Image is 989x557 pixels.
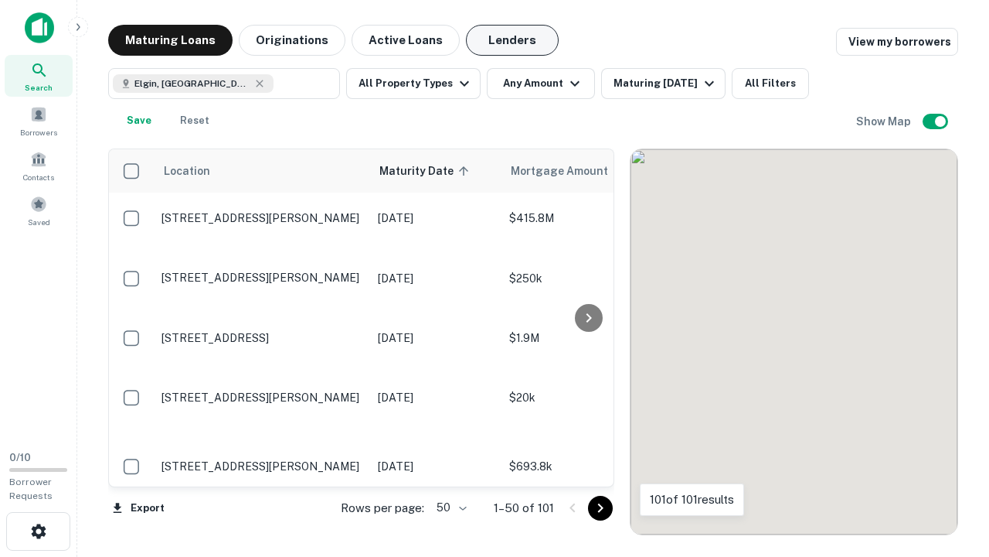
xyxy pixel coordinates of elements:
[509,330,664,347] p: $1.9M
[23,171,54,183] span: Contacts
[170,105,219,136] button: Reset
[836,28,958,56] a: View my borrowers
[20,126,57,138] span: Borrowers
[346,68,481,99] button: All Property Types
[9,452,31,463] span: 0 / 10
[732,68,809,99] button: All Filters
[630,149,957,535] div: 0 0
[5,145,73,186] a: Contacts
[154,149,370,193] th: Location
[856,113,913,130] h6: Show Map
[108,25,233,56] button: Maturing Loans
[25,12,54,43] img: capitalize-icon.png
[25,81,53,94] span: Search
[509,458,664,475] p: $693.8k
[912,384,989,458] iframe: Chat Widget
[28,216,50,228] span: Saved
[161,211,362,225] p: [STREET_ADDRESS][PERSON_NAME]
[5,100,73,142] a: Borrowers
[161,460,362,473] p: [STREET_ADDRESS][PERSON_NAME]
[5,55,73,97] a: Search
[494,499,554,518] p: 1–50 of 101
[5,190,73,231] a: Saved
[613,74,719,93] div: Maturing [DATE]
[588,496,613,521] button: Go to next page
[378,210,494,227] p: [DATE]
[239,25,345,56] button: Originations
[511,162,628,180] span: Mortgage Amount
[509,270,664,287] p: $250k
[163,162,210,180] span: Location
[161,331,362,345] p: [STREET_ADDRESS]
[134,77,250,91] span: Elgin, [GEOGRAPHIC_DATA], [GEOGRAPHIC_DATA]
[650,490,734,509] p: 101 of 101 results
[379,162,474,180] span: Maturity Date
[161,391,362,405] p: [STREET_ADDRESS][PERSON_NAME]
[378,458,494,475] p: [DATE]
[378,270,494,287] p: [DATE]
[466,25,559,56] button: Lenders
[352,25,460,56] button: Active Loans
[601,68,726,99] button: Maturing [DATE]
[487,68,595,99] button: Any Amount
[430,497,469,519] div: 50
[509,210,664,227] p: $415.8M
[9,477,53,501] span: Borrower Requests
[161,271,362,285] p: [STREET_ADDRESS][PERSON_NAME]
[501,149,671,193] th: Mortgage Amount
[378,389,494,406] p: [DATE]
[378,330,494,347] p: [DATE]
[108,497,168,520] button: Export
[370,149,501,193] th: Maturity Date
[509,389,664,406] p: $20k
[341,499,424,518] p: Rows per page:
[114,105,164,136] button: Save your search to get updates of matches that match your search criteria.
